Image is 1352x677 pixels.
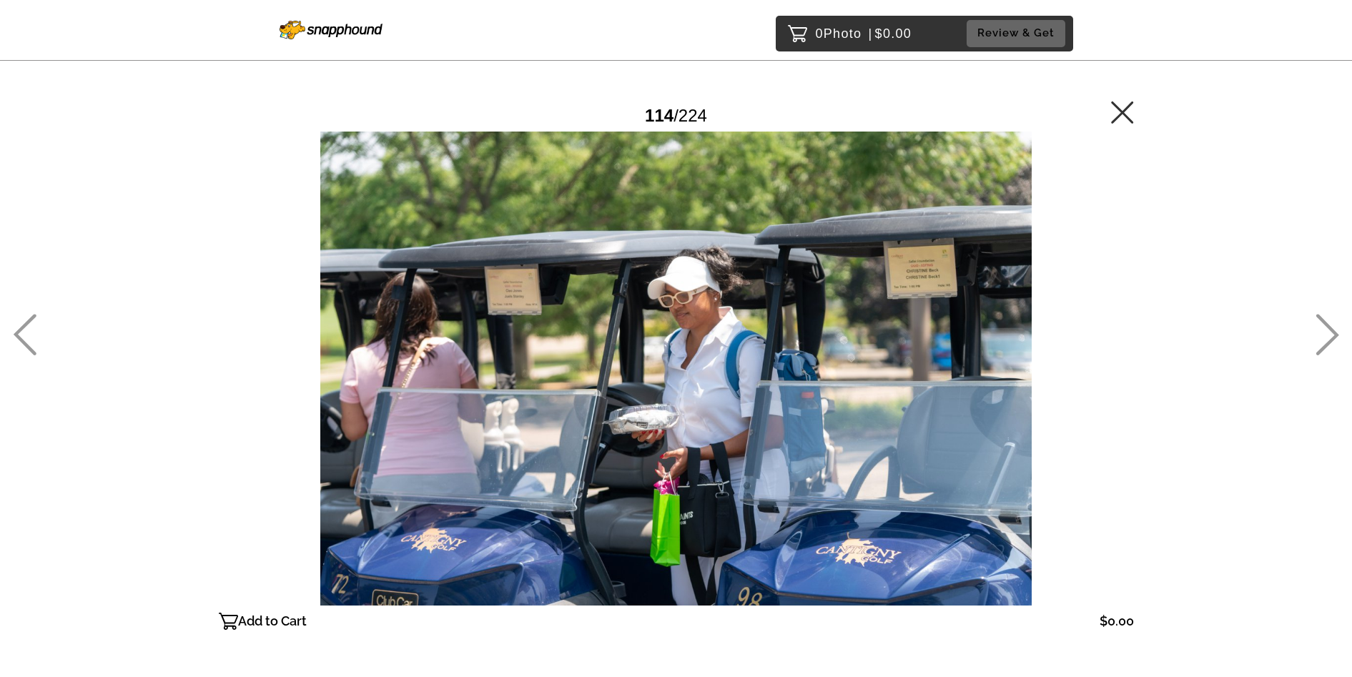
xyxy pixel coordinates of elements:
span: Photo [824,22,862,45]
span: 114 [645,106,673,125]
p: Add to Cart [238,610,307,633]
button: Review & Get [967,20,1065,46]
div: / [645,100,707,131]
p: $0.00 [1100,610,1134,633]
p: 0 $0.00 [816,22,912,45]
span: 224 [679,106,707,125]
img: Snapphound Logo [280,21,383,39]
span: | [869,26,873,41]
a: Review & Get [967,20,1070,46]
